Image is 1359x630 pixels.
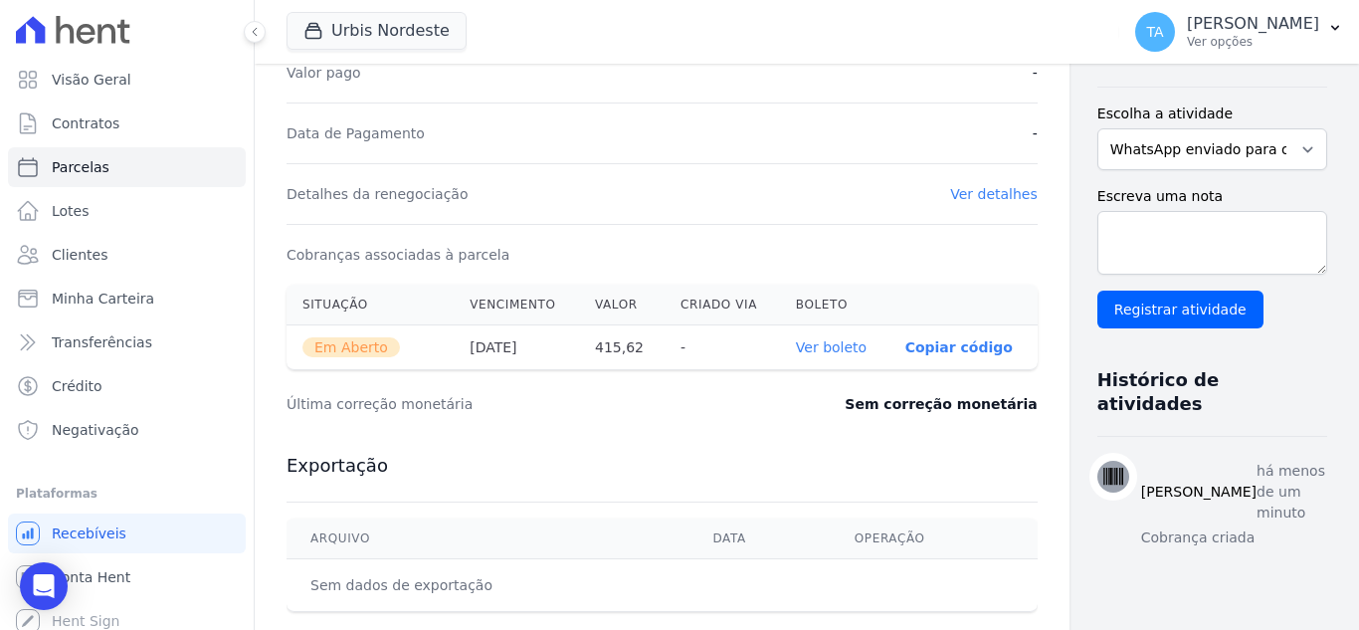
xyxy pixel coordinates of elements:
div: Plataformas [16,482,238,506]
h3: [PERSON_NAME] [1141,482,1257,503]
input: Registrar atividade [1097,291,1263,328]
dt: Cobranças associadas à parcela [287,245,509,265]
label: Escreva uma nota [1097,186,1327,207]
h3: Exportação [287,454,1038,478]
th: Criado via [665,285,780,325]
p: Cobrança criada [1141,527,1327,548]
span: Contratos [52,113,119,133]
span: Clientes [52,245,107,265]
dd: - [1033,123,1038,143]
th: Situação [287,285,454,325]
span: Lotes [52,201,90,221]
a: Visão Geral [8,60,246,100]
span: Recebíveis [52,524,126,543]
a: Negativação [8,410,246,450]
a: Transferências [8,322,246,362]
h3: Histórico de atividades [1097,368,1311,416]
dd: - [1033,63,1038,83]
th: - [665,325,780,370]
dt: Última correção monetária [287,394,730,414]
a: Parcelas [8,147,246,187]
th: 415,62 [579,325,665,370]
button: Urbis Nordeste [287,12,467,50]
a: Conta Hent [8,557,246,597]
th: Operação [831,519,1038,559]
dt: Data de Pagamento [287,123,425,143]
th: [DATE] [454,325,579,370]
p: [PERSON_NAME] [1187,14,1319,34]
th: Vencimento [454,285,579,325]
a: Crédito [8,366,246,406]
a: Lotes [8,191,246,231]
th: Boleto [780,285,889,325]
a: Ver boleto [796,339,867,355]
span: Parcelas [52,157,109,177]
span: Conta Hent [52,567,130,587]
dt: Detalhes da renegociação [287,184,469,204]
th: Data [688,519,830,559]
span: Crédito [52,376,102,396]
a: Recebíveis [8,514,246,553]
span: Minha Carteira [52,289,154,309]
a: Clientes [8,235,246,275]
label: Escolha a atividade [1097,104,1327,124]
p: há menos de um minuto [1257,461,1327,524]
span: TA [1147,25,1164,39]
span: Visão Geral [52,70,131,90]
button: TA [PERSON_NAME] Ver opções [1119,4,1359,60]
dd: Sem correção monetária [845,394,1037,414]
dt: Valor pago [287,63,361,83]
span: Negativação [52,420,139,440]
td: Sem dados de exportação [287,559,688,612]
a: Ver detalhes [950,186,1038,202]
p: Ver opções [1187,34,1319,50]
span: Transferências [52,332,152,352]
button: Copiar código [905,339,1013,355]
th: Valor [579,285,665,325]
a: Minha Carteira [8,279,246,318]
span: Em Aberto [302,337,400,357]
div: Open Intercom Messenger [20,562,68,610]
a: Contratos [8,104,246,143]
th: Arquivo [287,519,688,559]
